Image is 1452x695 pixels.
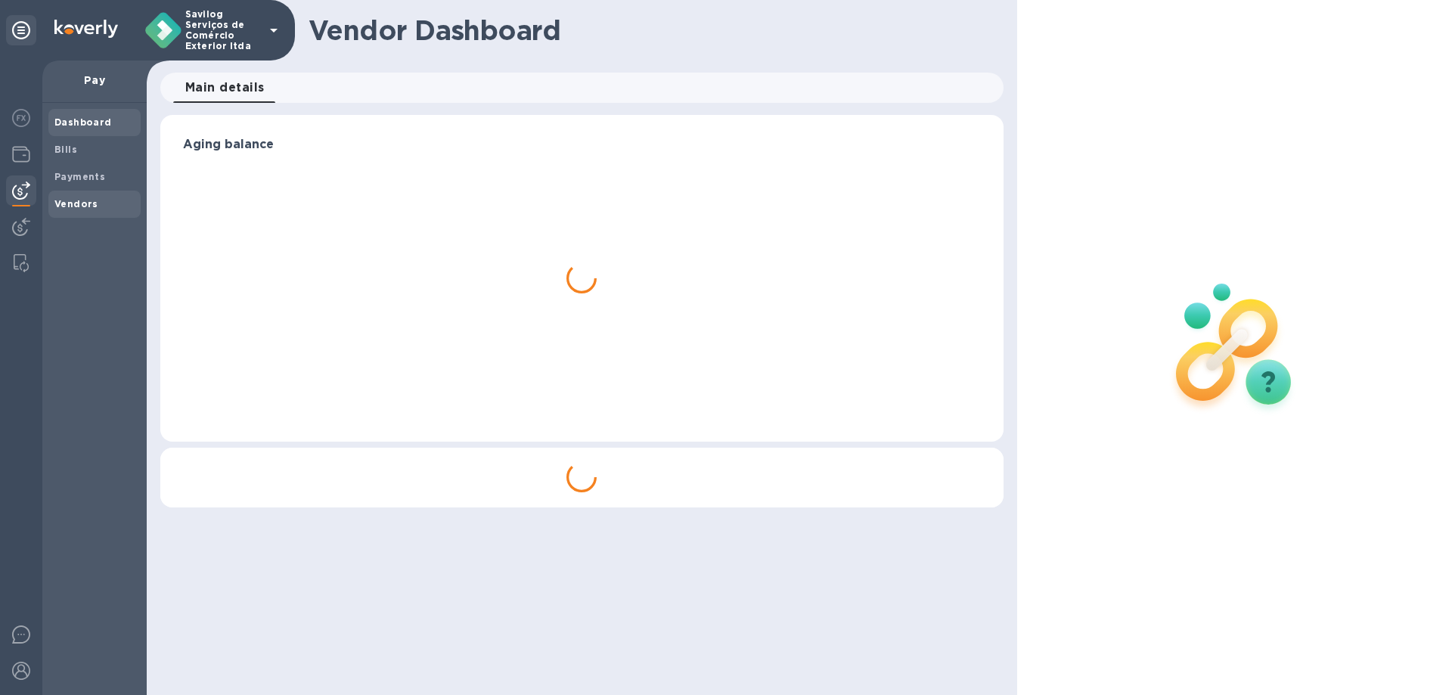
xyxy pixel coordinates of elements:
img: Foreign exchange [12,109,30,127]
img: Wallets [12,145,30,163]
h1: Vendor Dashboard [309,14,993,46]
span: Main details [185,77,265,98]
img: Logo [54,20,118,38]
p: Savilog Serviços de Comércio Exterior ltda [185,9,261,51]
b: Dashboard [54,116,112,128]
b: Bills [54,144,77,155]
h3: Aging balance [183,138,981,152]
div: Unpin categories [6,15,36,45]
b: Payments [54,171,105,182]
b: Vendors [54,198,98,209]
p: Pay [54,73,135,88]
